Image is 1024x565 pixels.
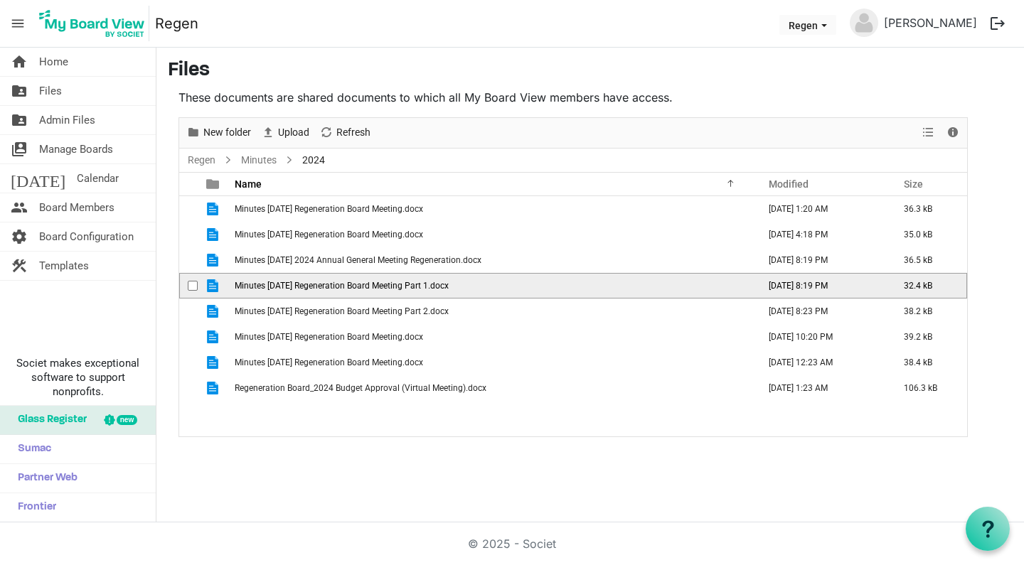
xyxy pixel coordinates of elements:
td: 32.4 kB is template cell column header Size [889,273,967,298]
td: Minutes 2024-11-25 Regeneration Board Meeting.docx is template cell column header Name [230,350,754,375]
td: is template cell column header type [198,375,230,401]
div: New folder [181,118,256,148]
td: November 18, 2024 8:19 PM column header Modified [754,273,889,298]
td: checkbox [179,196,198,222]
span: Sumac [11,435,51,463]
span: Size [904,178,923,190]
span: Admin Files [39,106,95,134]
td: is template cell column header type [198,196,230,222]
td: checkbox [179,324,198,350]
td: Minutes 2024-05-27 Regeneration Board Meeting Part 1.docx is template cell column header Name [230,273,754,298]
td: 36.5 kB is template cell column header Size [889,247,967,273]
td: Minutes 2024-02-05 Regeneration Board Meeting.docx is template cell column header Name [230,196,754,222]
td: Minutes 2024-09-23 Regeneration Board Meeting.docx is template cell column header Name [230,324,754,350]
td: Minutes 2024-05-27 2024 Annual General Meeting Regeneration.docx is template cell column header Name [230,247,754,273]
td: 39.2 kB is template cell column header Size [889,324,967,350]
td: checkbox [179,375,198,401]
span: Board Configuration [39,222,134,251]
td: November 18, 2024 8:23 PM column header Modified [754,298,889,324]
button: New folder [184,124,254,141]
td: April 01, 2024 1:23 AM column header Modified [754,375,889,401]
td: January 21, 2025 12:23 AM column header Modified [754,350,889,375]
span: Partner Web [11,464,78,493]
span: Minutes [DATE] Regeneration Board Meeting.docx [235,332,423,342]
span: Calendar [77,164,119,193]
td: checkbox [179,247,198,273]
span: Minutes [DATE] 2024 Annual General Meeting Regeneration.docx [235,255,481,265]
td: is template cell column header type [198,324,230,350]
span: Files [39,77,62,105]
button: Details [944,124,963,141]
span: home [11,48,28,76]
td: is template cell column header type [198,273,230,298]
td: checkbox [179,273,198,298]
span: [DATE] [11,164,65,193]
div: Refresh [314,118,375,148]
td: is template cell column header type [198,222,230,247]
button: Regen dropdownbutton [779,15,836,35]
button: Refresh [317,124,373,141]
td: 35.0 kB is template cell column header Size [889,222,967,247]
button: View dropdownbutton [919,124,937,141]
span: Templates [39,252,89,280]
td: Minutes 2024-04-08 Regeneration Board Meeting.docx is template cell column header Name [230,222,754,247]
td: is template cell column header type [198,298,230,324]
div: new [117,415,137,425]
img: no-profile-picture.svg [850,9,878,37]
td: May 22, 2024 4:18 PM column header Modified [754,222,889,247]
span: folder_shared [11,77,28,105]
div: Details [941,118,965,148]
span: Minutes [DATE] Regeneration Board Meeting Part 2.docx [235,306,449,316]
td: checkbox [179,222,198,247]
span: construction [11,252,28,280]
a: My Board View Logo [35,6,155,41]
span: Minutes [DATE] Regeneration Board Meeting Part 1.docx [235,281,449,291]
span: Glass Register [11,406,87,434]
td: checkbox [179,298,198,324]
span: Minutes [DATE] Regeneration Board Meeting.docx [235,230,423,240]
span: people [11,193,28,222]
td: November 18, 2024 8:19 PM column header Modified [754,247,889,273]
a: Regen [185,151,218,169]
td: 36.3 kB is template cell column header Size [889,196,967,222]
td: Minutes 2024-05-27 Regeneration Board Meeting Part 2.docx is template cell column header Name [230,298,754,324]
span: 2024 [299,151,328,169]
a: Regen [155,9,198,38]
span: settings [11,222,28,251]
span: Minutes [DATE] Regeneration Board Meeting.docx [235,204,423,214]
td: is template cell column header type [198,247,230,273]
td: November 18, 2024 10:20 PM column header Modified [754,324,889,350]
p: These documents are shared documents to which all My Board View members have access. [178,89,968,106]
span: New folder [202,124,252,141]
button: logout [983,9,1013,38]
a: Minutes [238,151,279,169]
span: Modified [769,178,809,190]
span: menu [4,10,31,37]
span: Board Members [39,193,114,222]
td: checkbox [179,350,198,375]
td: Regeneration Board_2024 Budget Approval (Virtual Meeting).docx is template cell column header Name [230,375,754,401]
span: Name [235,178,262,190]
button: Upload [259,124,312,141]
span: Regeneration Board_2024 Budget Approval (Virtual Meeting).docx [235,383,486,393]
a: [PERSON_NAME] [878,9,983,37]
div: Upload [256,118,314,148]
span: switch_account [11,135,28,163]
span: Refresh [335,124,372,141]
a: © 2025 - Societ [468,537,556,551]
td: April 01, 2024 1:20 AM column header Modified [754,196,889,222]
span: Frontier [11,493,56,522]
div: View [917,118,941,148]
h3: Files [168,59,1013,83]
span: Upload [277,124,311,141]
span: Minutes [DATE] Regeneration Board Meeting.docx [235,357,423,367]
span: Societ makes exceptional software to support nonprofits. [6,356,149,399]
span: folder_shared [11,106,28,134]
td: 38.4 kB is template cell column header Size [889,350,967,375]
td: 38.2 kB is template cell column header Size [889,298,967,324]
span: Manage Boards [39,135,113,163]
img: My Board View Logo [35,6,149,41]
td: 106.3 kB is template cell column header Size [889,375,967,401]
span: Home [39,48,68,76]
td: is template cell column header type [198,350,230,375]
